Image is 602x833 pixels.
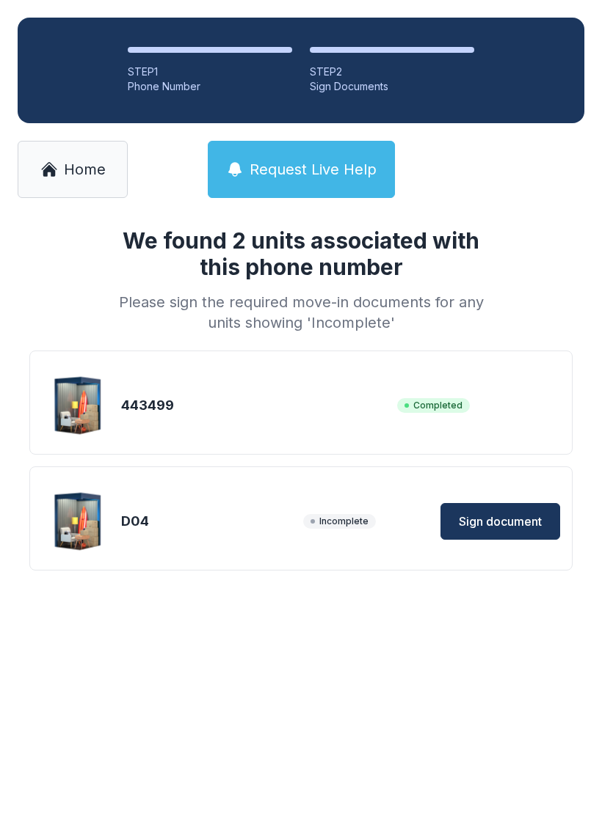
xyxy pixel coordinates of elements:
h1: We found 2 units associated with this phone number [113,227,489,280]
div: 443499 [121,395,391,416]
div: Sign Documents [310,79,474,94]
span: Incomplete [303,514,376,529]
span: Sign document [459,513,542,530]
span: Home [64,159,106,180]
div: STEP 2 [310,65,474,79]
div: STEP 1 [128,65,292,79]
span: Completed [397,398,470,413]
div: D04 [121,511,297,532]
div: Please sign the required move-in documents for any units showing 'Incomplete' [113,292,489,333]
div: Phone Number [128,79,292,94]
span: Request Live Help [250,159,377,180]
